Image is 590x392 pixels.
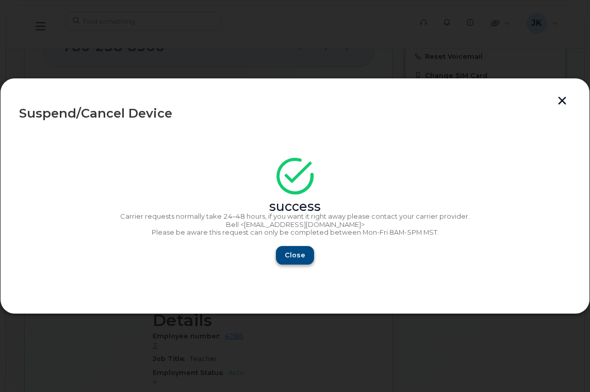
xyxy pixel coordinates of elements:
span: Close [285,250,305,260]
div: success [19,203,571,211]
p: Carrier requests normally take 24–48 hours, if you want it right away please contact your carrier... [19,213,571,221]
p: Please be aware this request can only be completed between Mon-Fri 8AM-5PM MST. [19,228,571,237]
div: Suspend/Cancel Device [19,107,571,120]
button: Close [276,246,314,265]
p: Bell <[EMAIL_ADDRESS][DOMAIN_NAME]> [19,221,571,229]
